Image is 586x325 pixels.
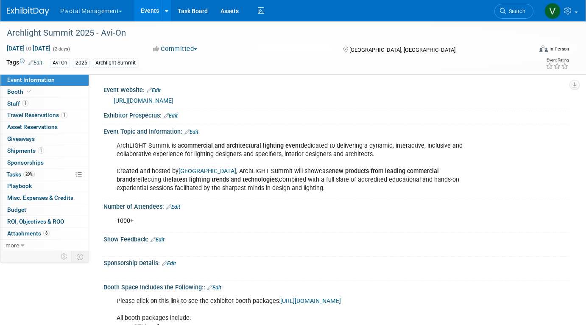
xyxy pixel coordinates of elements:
[0,74,89,86] a: Event Information
[162,261,176,266] a: Edit
[38,147,44,154] span: 1
[544,3,561,19] img: Valerie Weld
[184,129,198,135] a: Edit
[6,45,51,52] span: [DATE] [DATE]
[93,59,138,67] div: Archlight Summit
[0,204,89,216] a: Budget
[549,46,569,52] div: In-Person
[23,171,35,177] span: 20%
[111,213,479,230] div: 1000+
[28,60,42,66] a: Edit
[150,45,201,53] button: Committed
[172,176,279,183] b: latest lighting trends and technologies,
[0,180,89,192] a: Playbook
[7,100,28,107] span: Staff
[103,257,569,268] div: Sponsorship Details:
[111,137,479,197] div: ArchLIGHT Summit is a dedicated to delivering a dynamic, interactive, inclusive and collaborative...
[7,147,44,154] span: Shipments
[4,25,521,41] div: Archlight Summit 2025 - Avi-On
[50,59,70,67] div: Avi-On
[6,171,35,178] span: Tasks
[181,142,301,149] b: commercial and architectural lighting event
[7,112,67,118] span: Travel Reservations
[280,297,341,305] a: [URL][DOMAIN_NAME]
[506,8,525,14] span: Search
[73,59,90,67] div: 2025
[72,251,89,262] td: Toggle Event Tabs
[0,145,89,157] a: Shipments1
[7,194,73,201] span: Misc. Expenses & Credits
[539,45,548,52] img: Format-Inperson.png
[57,251,72,262] td: Personalize Event Tab Strip
[546,58,569,62] div: Event Rating
[0,121,89,133] a: Asset Reservations
[179,168,236,175] a: [GEOGRAPHIC_DATA]
[117,168,439,183] b: new products from leading commercial brands
[7,7,49,16] img: ExhibitDay
[0,109,89,121] a: Travel Reservations1
[7,206,26,213] span: Budget
[0,98,89,109] a: Staff1
[0,228,89,239] a: Attachments8
[0,86,89,98] a: Booth
[0,169,89,180] a: Tasks20%
[6,58,42,68] td: Tags
[61,112,67,118] span: 1
[7,159,44,166] span: Sponsorships
[166,204,180,210] a: Edit
[0,157,89,168] a: Sponsorships
[0,216,89,227] a: ROI, Objectives & ROO
[7,88,33,95] span: Booth
[147,87,161,93] a: Edit
[25,45,33,52] span: to
[6,242,19,249] span: more
[349,47,455,53] span: [GEOGRAPHIC_DATA], [GEOGRAPHIC_DATA]
[7,123,58,130] span: Asset Reservations
[103,200,569,211] div: Number of Attendees:
[164,113,178,119] a: Edit
[43,230,50,236] span: 8
[22,100,28,106] span: 1
[7,182,32,189] span: Playbook
[7,76,55,83] span: Event Information
[207,285,221,291] a: Edit
[7,230,50,237] span: Attachments
[7,218,64,225] span: ROI, Objectives & ROO
[52,46,70,52] span: (2 days)
[7,135,35,142] span: Giveaways
[0,133,89,145] a: Giveaways
[0,192,89,204] a: Misc. Expenses & Credits
[103,233,569,244] div: Show Feedback:
[103,281,569,292] div: Booth Space Includes the Following::
[114,97,173,104] a: [URL][DOMAIN_NAME]
[103,109,569,120] div: Exhibitor Prospectus:
[494,4,533,19] a: Search
[151,237,165,243] a: Edit
[27,89,31,94] i: Booth reservation complete
[103,125,569,136] div: Event Topic and Information:
[103,84,569,95] div: Event Website:
[0,240,89,251] a: more
[486,44,569,57] div: Event Format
